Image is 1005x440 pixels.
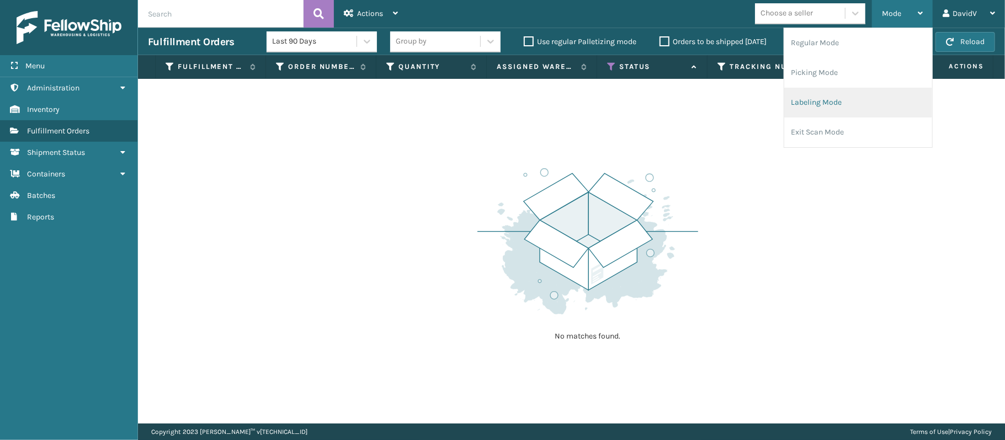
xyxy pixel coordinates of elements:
span: Containers [27,169,65,179]
span: Menu [25,61,45,71]
li: Regular Mode [784,28,932,58]
li: Picking Mode [784,58,932,88]
span: Administration [27,83,79,93]
div: Group by [396,36,427,47]
label: Orders to be shipped [DATE] [660,37,767,46]
label: Assigned Warehouse [497,62,576,72]
label: Order Number [288,62,355,72]
span: Batches [27,191,55,200]
div: Choose a seller [761,8,813,19]
img: logo [17,11,121,44]
label: Use regular Palletizing mode [524,37,636,46]
h3: Fulfillment Orders [148,35,234,49]
p: Copyright 2023 [PERSON_NAME]™ v [TECHNICAL_ID] [151,423,307,440]
div: | [910,423,992,440]
label: Fulfillment Order Id [178,62,244,72]
span: Actions [914,57,991,76]
span: Shipment Status [27,148,85,157]
span: Inventory [27,105,60,114]
a: Terms of Use [910,428,948,436]
label: Status [619,62,686,72]
li: Exit Scan Mode [784,117,932,147]
span: Reports [27,212,54,222]
li: Labeling Mode [784,88,932,117]
label: Quantity [398,62,465,72]
span: Fulfillment Orders [27,126,89,136]
span: Mode [882,9,901,18]
button: Reload [935,32,995,52]
label: Tracking Number [730,62,796,72]
span: Actions [357,9,383,18]
a: Privacy Policy [950,428,992,436]
div: Last 90 Days [272,36,358,47]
